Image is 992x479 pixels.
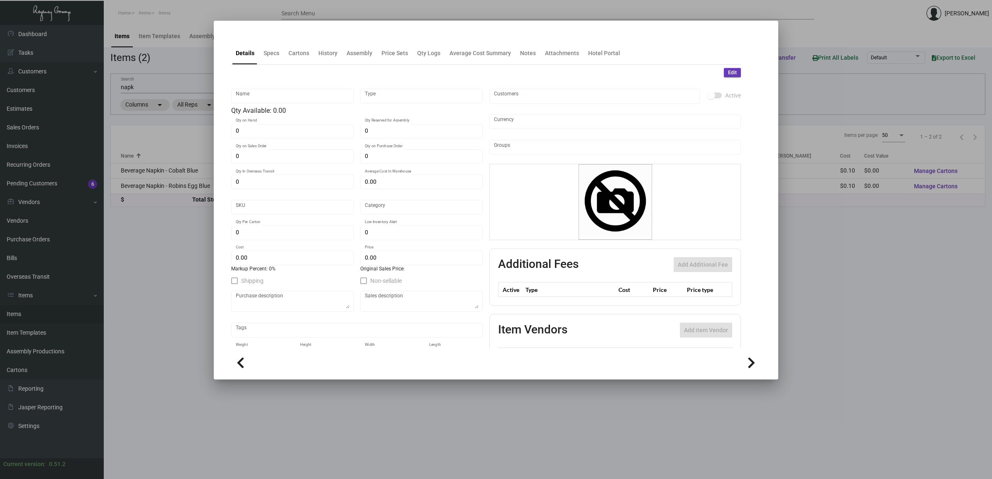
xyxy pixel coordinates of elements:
[684,327,728,333] span: Add item Vendor
[728,69,737,76] span: Edit
[545,49,579,58] div: Attachments
[381,49,408,58] div: Price Sets
[520,49,536,58] div: Notes
[498,323,567,338] h2: Item Vendors
[651,282,685,297] th: Price
[680,323,732,338] button: Add item Vendor
[725,90,741,100] span: Active
[347,49,372,58] div: Assembly
[616,282,650,297] th: Cost
[724,68,741,77] button: Edit
[533,348,661,362] th: Vendor
[678,261,728,268] span: Add Additional Fee
[661,348,732,362] th: SKU
[288,49,309,58] div: Cartons
[498,348,534,362] th: Preffered
[318,49,337,58] div: History
[494,144,737,151] input: Add new..
[498,282,524,297] th: Active
[523,282,616,297] th: Type
[236,49,254,58] div: Details
[3,460,46,469] div: Current version:
[49,460,66,469] div: 0.51.2
[231,106,483,116] div: Qty Available: 0.00
[417,49,440,58] div: Qty Logs
[498,257,579,272] h2: Additional Fees
[674,257,732,272] button: Add Additional Fee
[264,49,279,58] div: Specs
[370,276,402,286] span: Non-sellable
[494,93,696,100] input: Add new..
[685,282,722,297] th: Price type
[450,49,511,58] div: Average Cost Summary
[588,49,620,58] div: Hotel Portal
[241,276,264,286] span: Shipping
